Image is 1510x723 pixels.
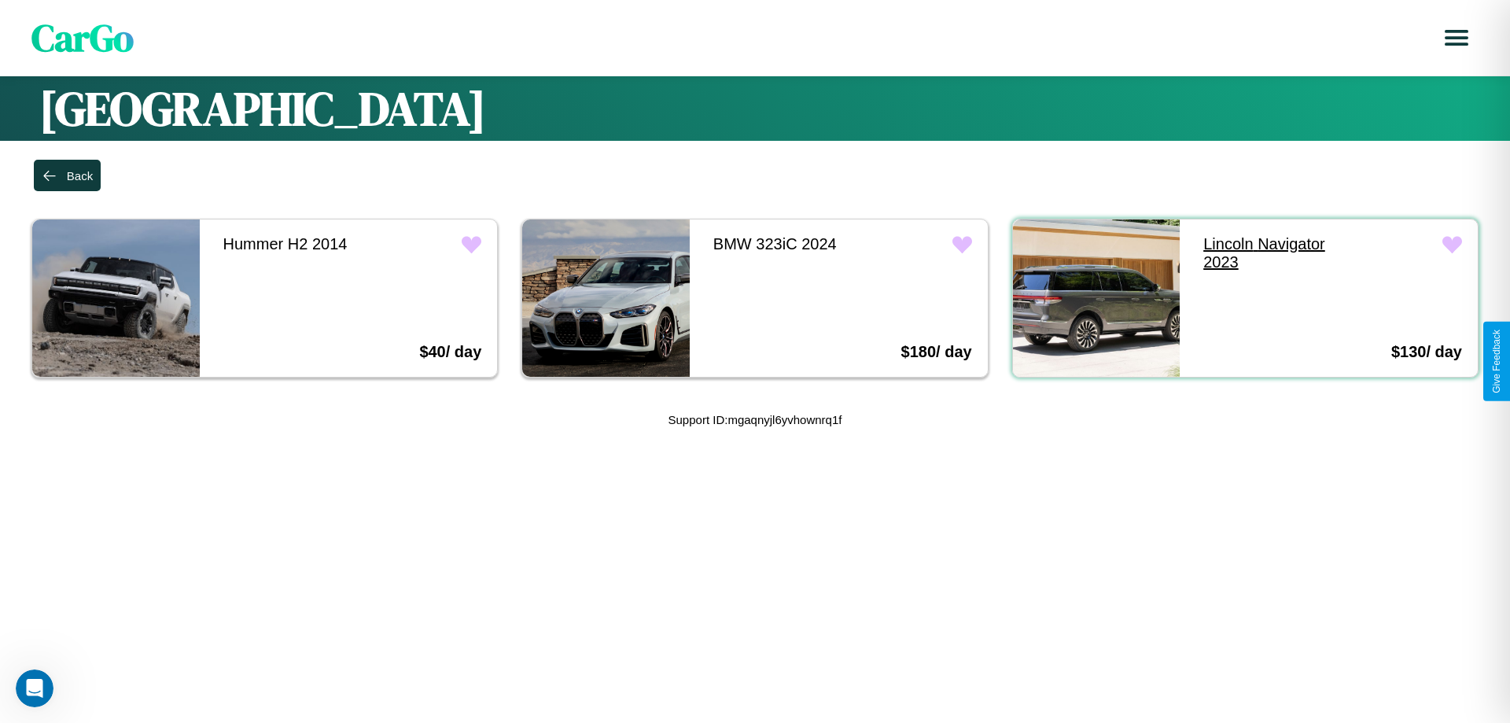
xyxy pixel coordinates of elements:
[419,343,481,361] h3: $ 40 / day
[668,409,842,430] p: Support ID: mgaqnyjl6yvhownrq1f
[67,169,93,183] div: Back
[208,219,375,269] a: Hummer H2 2014
[39,76,1471,141] h1: [GEOGRAPHIC_DATA]
[1188,219,1355,287] a: Lincoln Navigator 2023
[16,670,53,707] iframe: Intercom live chat
[34,160,101,191] button: Back
[31,12,134,64] span: CarGo
[1434,16,1479,60] button: Open menu
[698,219,865,269] a: BMW 323iC 2024
[901,343,972,361] h3: $ 180 / day
[1391,343,1462,361] h3: $ 130 / day
[1491,330,1502,393] div: Give Feedback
